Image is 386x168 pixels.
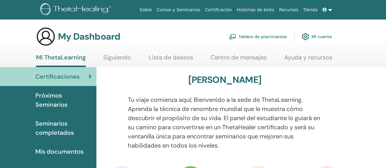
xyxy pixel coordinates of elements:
a: Historias de éxito [234,4,276,16]
a: Sobre [137,4,154,16]
h3: My Dashboard [58,31,120,42]
a: Centro de mensajes [211,54,267,66]
a: Tablero de practicantes [229,30,287,43]
img: chalkboard-teacher.svg [229,34,236,39]
img: cog.svg [302,31,309,42]
a: Mi cuenta [302,30,332,43]
span: Mis documentos [35,147,84,156]
a: Recursos [276,4,301,16]
span: Seminarios completados [35,119,92,137]
a: Ayuda y recursos [284,54,332,66]
a: Siguiendo [103,54,131,66]
a: Certificación [203,4,234,16]
span: Certificaciones [35,72,80,81]
img: generic-user-icon.jpg [36,27,56,46]
a: Cursos y Seminarios [154,4,203,16]
a: Mi ThetaLearning [36,54,86,67]
img: logo.png [40,3,113,17]
h3: [PERSON_NAME] [188,74,261,85]
a: Lista de deseos [149,54,193,66]
a: Tienda [301,4,320,16]
p: Tu viaje comienza aquí; Bienvenido a la sede de ThetaLearning. Aprenda la técnica de renombre mun... [128,95,322,150]
span: Próximos Seminarios [35,91,92,109]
